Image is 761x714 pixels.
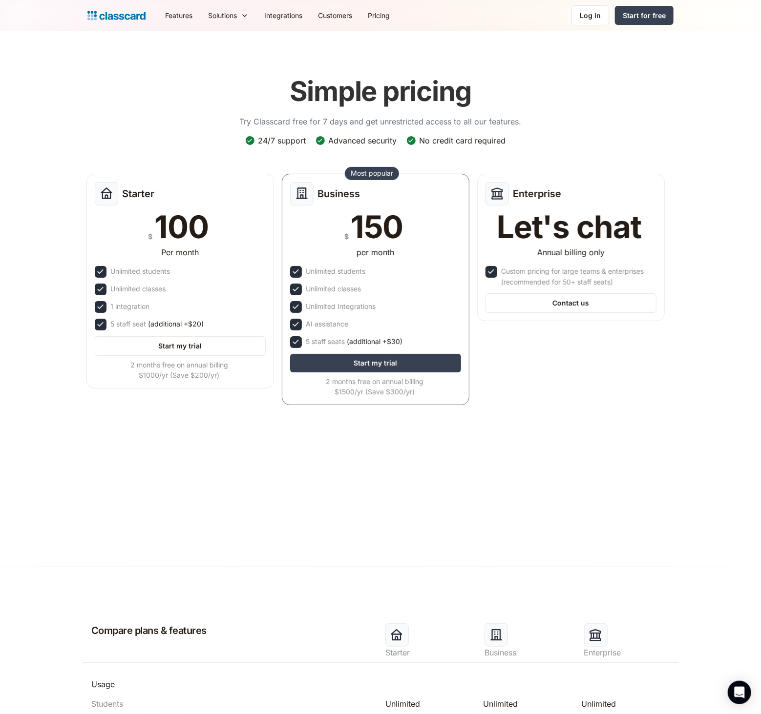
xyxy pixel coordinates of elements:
[200,4,256,26] div: Solutions
[513,188,561,200] h2: Enterprise
[256,4,310,26] a: Integrations
[317,188,360,200] h2: Business
[623,10,666,20] div: Start for free
[148,319,204,329] span: (additional +$20)
[95,360,264,380] div: 2 months free on annual billing $1000/yr (Save $200/yr)
[571,5,609,25] a: Log in
[290,376,459,397] div: 2 months free on annual billing $1500/yr (Save $300/yr)
[360,4,398,26] a: Pricing
[485,647,574,658] div: Business
[615,6,674,25] a: Start for free
[110,266,170,277] div: Unlimited students
[110,284,166,294] div: Unlimited classes
[110,319,204,329] div: 5 staff seat
[351,168,393,178] div: Most popular
[306,319,348,329] div: AI assistance
[310,4,360,26] a: Customers
[306,336,402,347] div: 5 staff seats
[110,301,149,312] div: 1 integration
[351,211,403,243] div: 150
[484,698,572,710] div: Unlimited
[290,75,472,108] h1: Simple pricing
[154,211,208,243] div: 100
[420,135,506,146] div: No credit card required
[580,10,601,20] div: Log in
[290,354,461,372] a: Start my trial
[306,301,376,312] div: Unlimited Integrations
[501,266,655,287] div: Custom pricing for large teams & enterprises (recommended for 50+ staff seats)
[357,246,394,258] div: per month
[91,698,123,710] div: Students
[91,678,115,690] div: Usage
[385,698,474,710] div: Unlimited
[122,188,154,200] h2: Starter
[584,647,674,658] div: Enterprise
[161,246,199,258] div: Per month
[306,266,365,277] div: Unlimited students
[486,293,656,313] a: Contact us
[208,10,237,20] div: Solutions
[148,230,152,243] div: $
[95,336,266,356] a: Start my trial
[306,284,361,294] div: Unlimited classes
[240,116,522,127] p: Try Classcard free for 7 days and get unrestricted access to all our features.
[347,336,402,347] span: (additional +$30)
[497,211,641,243] div: Let's chat
[537,246,605,258] div: Annual billing only
[385,647,475,658] div: Starter
[581,698,670,710] div: Unlimited
[87,623,207,638] h2: Compare plans & features
[344,230,349,243] div: $
[728,681,751,704] div: Open Intercom Messenger
[329,135,397,146] div: Advanced security
[87,9,146,22] a: home
[258,135,306,146] div: 24/7 support
[157,4,200,26] a: Features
